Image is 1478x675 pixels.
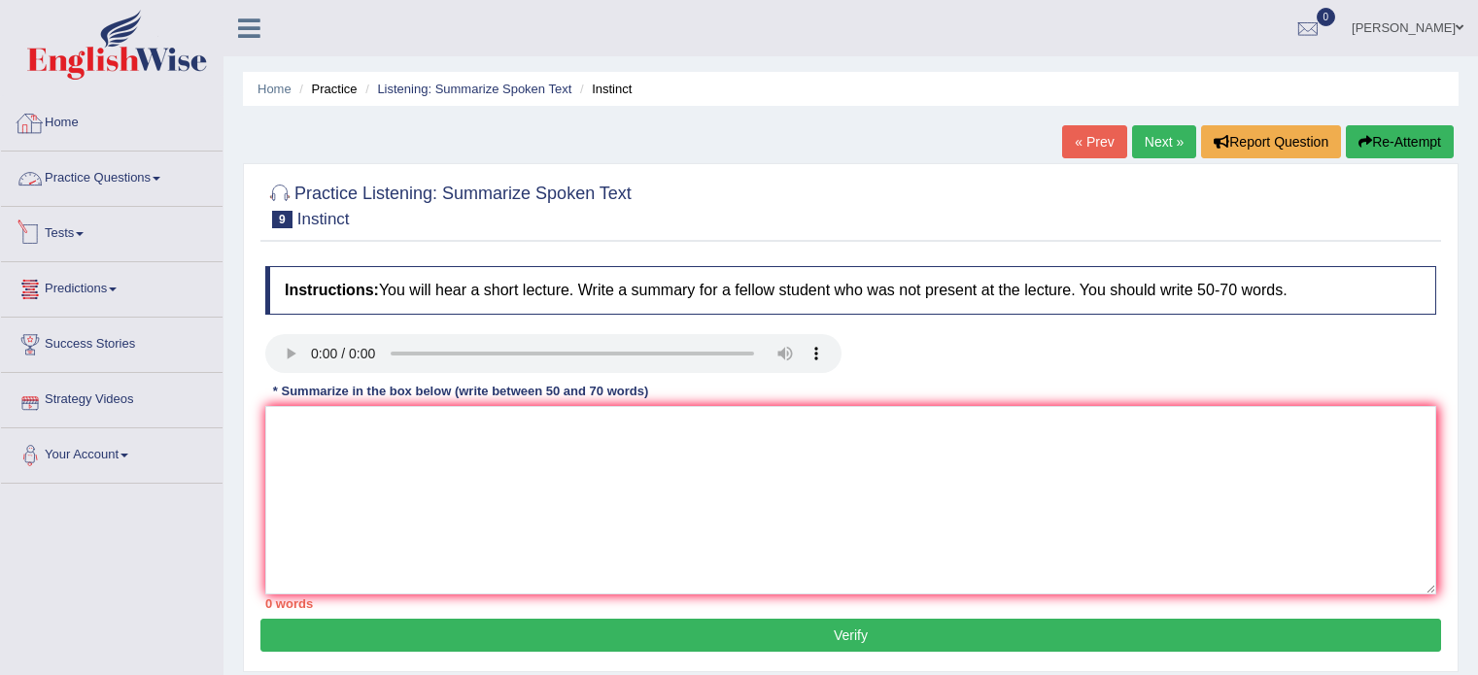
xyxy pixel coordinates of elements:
b: Instructions: [285,282,379,298]
div: * Summarize in the box below (write between 50 and 70 words) [265,383,656,401]
a: Tests [1,207,223,255]
span: 0 [1317,8,1336,26]
span: 9 [272,211,292,228]
div: 0 words [265,594,1436,613]
li: Instinct [575,80,632,98]
a: Your Account [1,428,223,477]
a: Next » [1132,125,1196,158]
li: Practice [294,80,357,98]
a: Predictions [1,262,223,311]
a: Listening: Summarize Spoken Text [377,82,571,96]
h4: You will hear a short lecture. Write a summary for a fellow student who was not present at the le... [265,266,1436,315]
small: Instinct [297,210,350,228]
button: Report Question [1201,125,1341,158]
a: Practice Questions [1,152,223,200]
a: « Prev [1062,125,1126,158]
button: Verify [260,619,1441,652]
button: Re-Attempt [1346,125,1454,158]
a: Strategy Videos [1,373,223,422]
a: Success Stories [1,318,223,366]
a: Home [1,96,223,145]
h2: Practice Listening: Summarize Spoken Text [265,180,632,228]
a: Home [258,82,292,96]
